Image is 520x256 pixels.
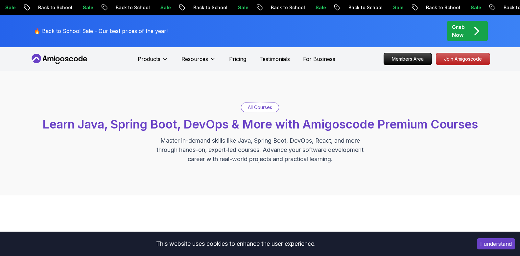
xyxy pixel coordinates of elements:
[455,4,476,11] p: Sale
[67,4,88,11] p: Sale
[150,136,370,164] p: Master in-demand skills like Java, Spring Boot, DevOps, React, and more through hands-on, expert-...
[377,4,398,11] p: Sale
[384,53,432,65] a: Members Area
[248,104,272,111] p: All Courses
[181,55,216,68] button: Resources
[452,23,465,39] p: Grab Now
[138,55,160,63] p: Products
[22,4,67,11] p: Back to School
[100,4,144,11] p: Back to School
[477,238,515,249] button: Accept cookies
[177,4,222,11] p: Back to School
[42,117,478,131] span: Learn Java, Spring Boot, DevOps & More with Amigoscode Premium Courses
[299,4,320,11] p: Sale
[436,53,490,65] p: Join Amigoscode
[410,4,455,11] p: Back to School
[436,53,490,65] a: Join Amigoscode
[34,27,168,35] p: 🔥 Back to School Sale - Our best prices of the year!
[181,55,208,63] p: Resources
[332,4,377,11] p: Back to School
[259,55,290,63] a: Testimonials
[222,4,243,11] p: Sale
[144,4,165,11] p: Sale
[303,55,335,63] a: For Business
[5,237,467,251] div: This website uses cookies to enhance the user experience.
[138,55,168,68] button: Products
[229,55,246,63] a: Pricing
[255,4,299,11] p: Back to School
